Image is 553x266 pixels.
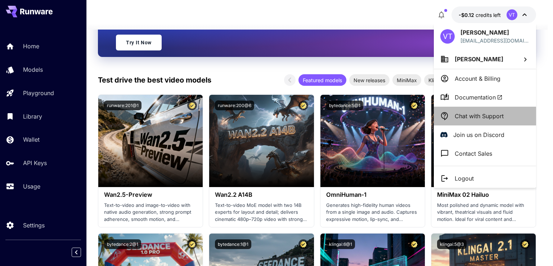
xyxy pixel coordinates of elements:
[460,37,530,44] div: viky@scooprangers.ca
[460,37,530,44] p: [EMAIL_ADDRESS][DOMAIN_NAME]
[460,28,530,37] p: [PERSON_NAME]
[440,29,455,44] div: VT
[455,174,474,183] p: Logout
[455,93,503,102] span: Documentation
[455,74,500,83] p: Account & Billing
[455,112,504,120] p: Chat with Support
[453,130,504,139] p: Join us on Discord
[434,49,536,69] button: [PERSON_NAME]
[455,149,492,158] p: Contact Sales
[455,56,503,63] span: [PERSON_NAME]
